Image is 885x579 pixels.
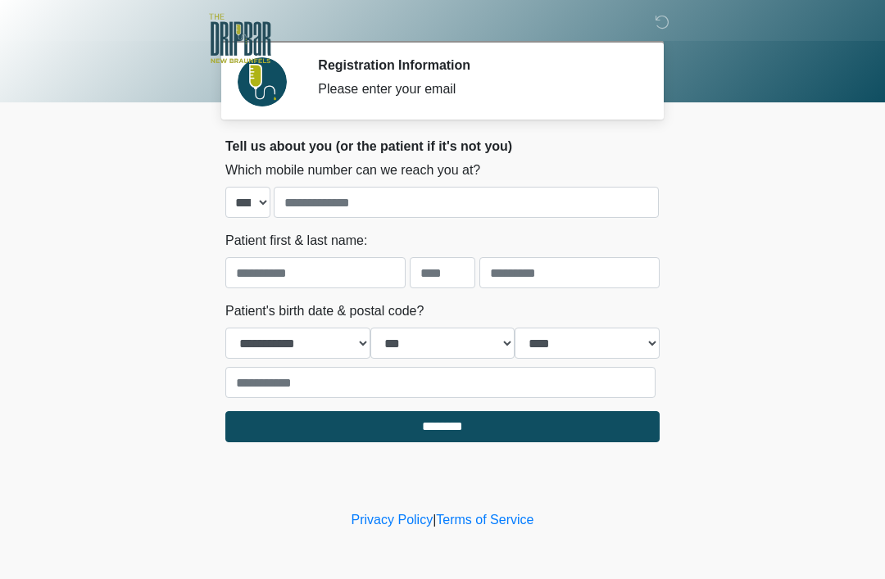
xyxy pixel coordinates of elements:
label: Which mobile number can we reach you at? [225,161,480,180]
div: Please enter your email [318,79,635,99]
img: Agent Avatar [238,57,287,106]
label: Patient's birth date & postal code? [225,301,424,321]
label: Patient first & last name: [225,231,367,251]
a: Terms of Service [436,513,533,527]
img: The DRIPBaR - New Braunfels Logo [209,12,271,66]
h2: Tell us about you (or the patient if it's not you) [225,138,660,154]
a: | [433,513,436,527]
a: Privacy Policy [352,513,433,527]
